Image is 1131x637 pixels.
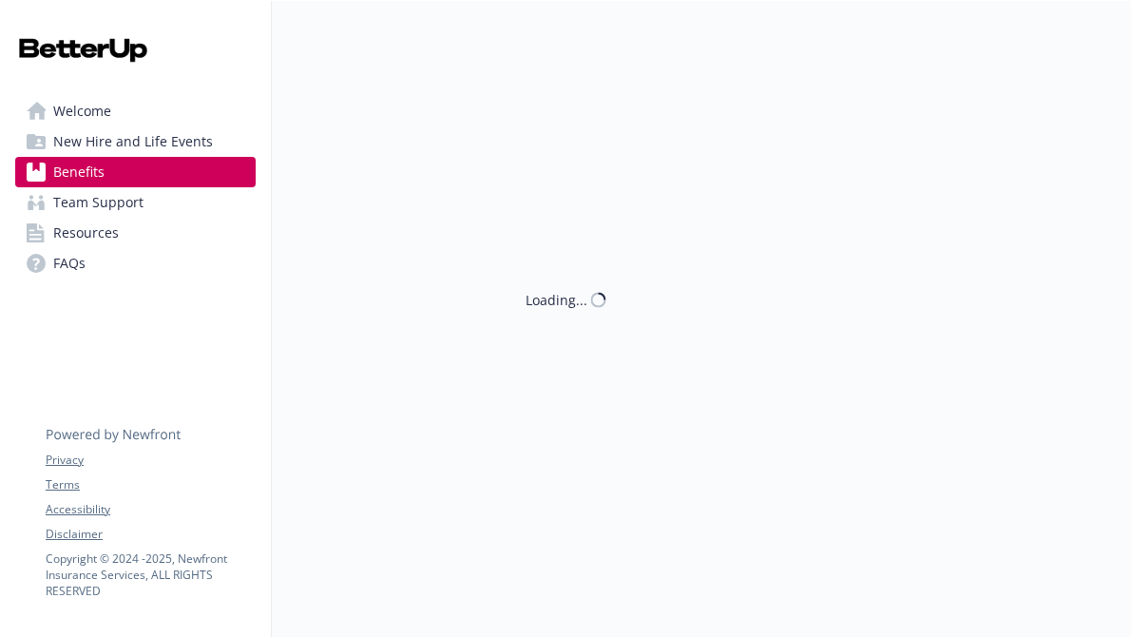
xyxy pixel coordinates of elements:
[53,157,105,187] span: Benefits
[46,476,255,493] a: Terms
[15,248,256,279] a: FAQs
[15,126,256,157] a: New Hire and Life Events
[46,501,255,518] a: Accessibility
[53,248,86,279] span: FAQs
[15,157,256,187] a: Benefits
[526,290,587,310] div: Loading...
[53,218,119,248] span: Resources
[46,526,255,543] a: Disclaimer
[46,550,255,599] p: Copyright © 2024 - 2025 , Newfront Insurance Services, ALL RIGHTS RESERVED
[15,187,256,218] a: Team Support
[15,96,256,126] a: Welcome
[46,452,255,469] a: Privacy
[53,96,111,126] span: Welcome
[53,126,213,157] span: New Hire and Life Events
[15,218,256,248] a: Resources
[53,187,144,218] span: Team Support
